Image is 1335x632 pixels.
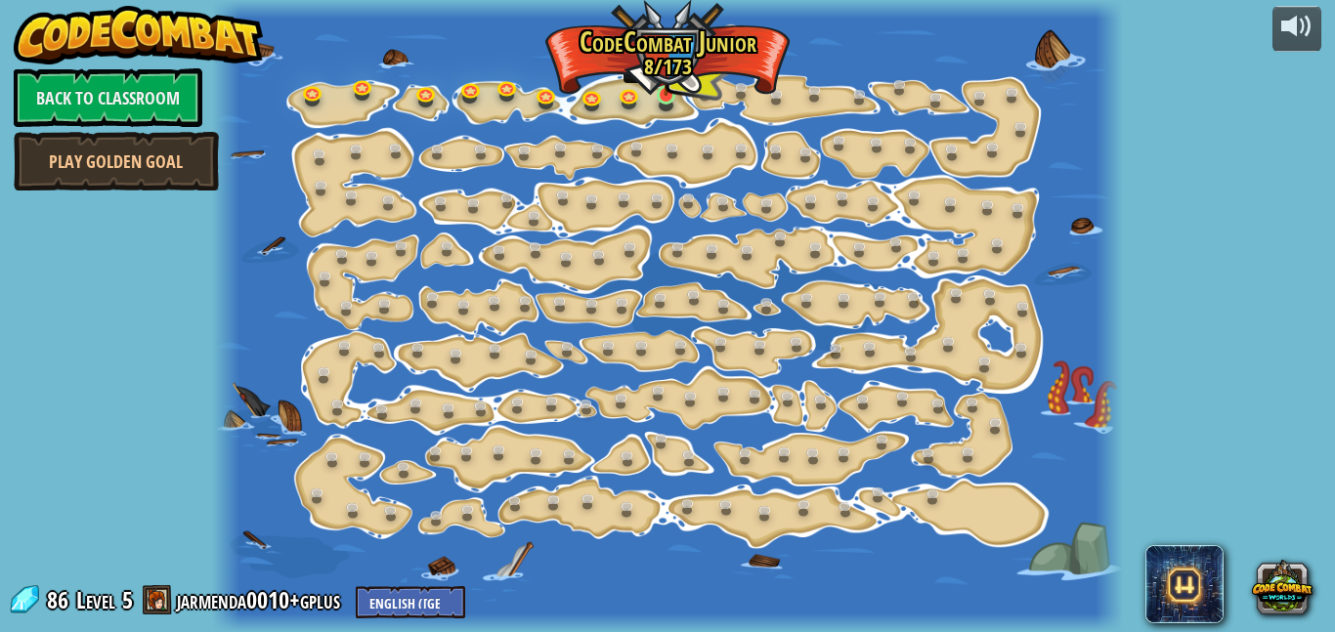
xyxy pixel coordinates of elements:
[177,584,346,615] a: jarmenda0010+gplus
[14,68,202,127] a: Back to Classroom
[76,584,115,616] span: Level
[1272,6,1321,52] button: Adjust volume
[14,132,219,190] a: Play Golden Goal
[47,584,74,615] span: 86
[14,6,264,64] img: CodeCombat - Learn how to code by playing a game
[122,584,133,615] span: 5
[656,48,676,96] img: level-banner-started.png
